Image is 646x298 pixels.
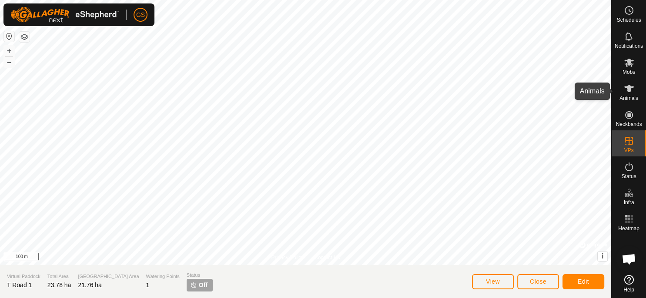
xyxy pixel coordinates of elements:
span: 21.76 ha [78,281,102,288]
button: + [4,46,14,56]
img: Gallagher Logo [10,7,119,23]
span: Status [187,272,213,279]
button: i [598,252,607,261]
button: – [4,57,14,67]
span: Mobs [623,70,635,75]
span: 23.78 ha [47,281,71,288]
span: Notifications [615,43,643,49]
a: Contact Us [314,254,340,262]
span: VPs [624,148,633,153]
span: Close [530,278,546,285]
span: i [602,252,603,260]
span: 1 [146,281,150,288]
button: Map Layers [19,32,30,42]
div: Open chat [616,246,642,272]
span: Total Area [47,273,71,280]
span: Infra [623,200,634,205]
span: Help [623,287,634,292]
span: GS [136,10,145,20]
span: T Road 1 [7,281,32,288]
span: Schedules [616,17,641,23]
button: Close [517,274,559,289]
span: View [486,278,500,285]
a: Help [612,272,646,296]
button: View [472,274,514,289]
button: Edit [562,274,604,289]
span: Edit [578,278,589,285]
span: Watering Points [146,273,180,280]
span: Animals [619,96,638,101]
span: Neckbands [616,122,642,127]
span: Heatmap [618,226,639,231]
a: Privacy Policy [271,254,304,262]
img: turn-off [190,281,197,288]
span: Off [199,281,208,290]
span: Status [621,174,636,179]
span: Virtual Paddock [7,273,40,280]
span: [GEOGRAPHIC_DATA] Area [78,273,139,280]
button: Reset Map [4,31,14,42]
